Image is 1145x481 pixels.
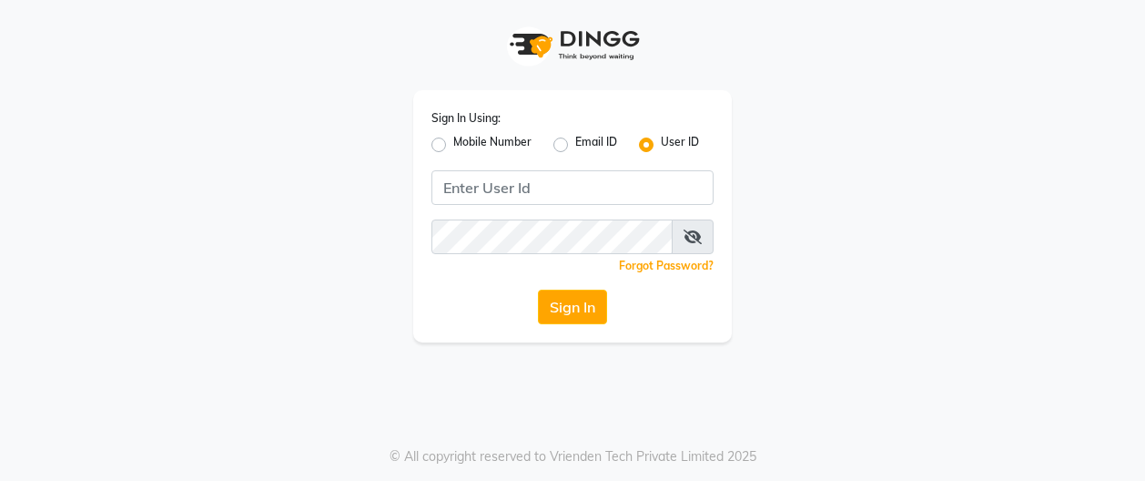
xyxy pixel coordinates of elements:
label: Sign In Using: [431,110,501,127]
input: Username [431,220,673,254]
label: Email ID [575,134,617,156]
input: Username [431,170,714,205]
button: Sign In [538,290,607,324]
label: Mobile Number [453,134,532,156]
label: User ID [661,134,699,156]
a: Forgot Password? [619,259,714,272]
img: logo1.svg [500,18,645,72]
